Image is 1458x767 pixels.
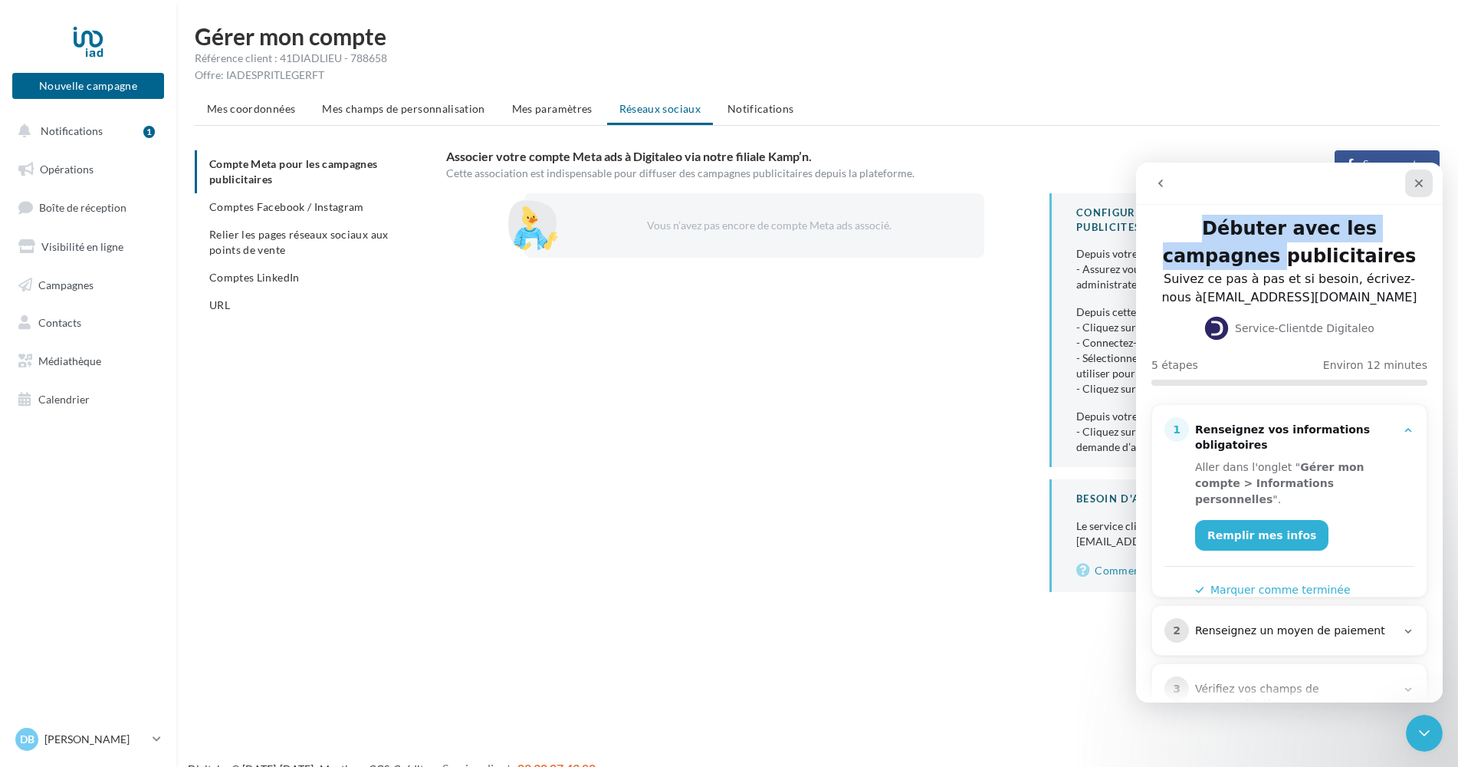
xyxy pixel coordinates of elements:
div: Cette association est indispensable pour diffuser des campagnes publicitaires depuis la plateforme. [446,166,1239,181]
a: Médiathèque [9,345,167,377]
div: BESOIN D'AIDE ? [1076,492,1415,506]
span: Calendrier [38,393,90,406]
a: Campagnes [9,269,167,301]
span: Visibilité en ligne [41,240,123,253]
a: Calendrier [9,383,167,416]
span: Relier les pages réseaux sociaux aux points de vente [209,228,389,256]
div: CONFIGURER MON COMPTE POUR DIFFUSER DES PUBLICITES [1076,206,1415,234]
div: Depuis cette page : - Cliquez sur "Se connecter" - Connectez-vous à votre compte Facebook - Sélec... [1076,304,1415,397]
span: Opérations [40,163,94,176]
a: Comment associer mon compte à Digitaleo [1076,561,1415,580]
div: Vérifiez vos champs de personnalisation [59,519,260,550]
span: Médiathèque [38,354,101,367]
span: Notifications [41,124,103,137]
button: Se connecter [1335,150,1440,176]
span: Contacts [38,316,81,329]
a: Opérations [9,153,167,186]
span: URL [209,298,230,311]
div: Offre: IADESPRITLEGERFT [195,67,1440,83]
a: Contacts [9,307,167,339]
div: Depuis votre compte Meta : - Assurez vous de disposer d’une page professionnelle et d'être admini... [1076,246,1415,292]
iframe: Intercom live chat [1136,163,1443,703]
button: Notifications 1 [9,115,161,147]
span: Mes coordonnées [207,102,295,115]
span: Boîte de réception [39,201,126,214]
div: Référence client : 41DIADLIEU - 788658 [195,51,1440,66]
span: DB [20,732,34,747]
span: Campagnes [38,278,94,291]
button: Nouvelle campagne [12,73,164,99]
iframe: Intercom live chat [1406,715,1443,752]
h1: Gérer mon compte [195,25,1440,48]
span: Mes champs de personnalisation [322,102,485,115]
div: 1 [143,126,155,138]
a: DB [PERSON_NAME] [12,725,164,754]
span: Comptes LinkedIn [209,271,300,284]
a: Boîte de réception [9,191,167,224]
span: Comptes Facebook / Instagram [209,200,364,213]
span: Se connecter [1363,158,1427,170]
h3: Associer votre compte Meta ads à Digitaleo via notre filiale Kamp’n. [446,150,1239,163]
p: [PERSON_NAME] [44,732,146,747]
div: Vous n’avez pas encore de compte Meta ads associé. [573,218,960,233]
span: Mes paramètres [512,102,593,115]
span: Notifications [727,102,794,115]
div: Le service client est à votre disposition pour toute question à l’adresse [EMAIL_ADDRESS][DOMAIN_... [1076,518,1415,549]
a: Visibilité en ligne [9,231,167,263]
div: 3Vérifiez vos champs de personnalisation [28,514,278,550]
div: Depuis votre compte Meta : - Cliquez sur “[PERSON_NAME] l’invitation” afin de finaliser la demand... [1076,409,1415,455]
